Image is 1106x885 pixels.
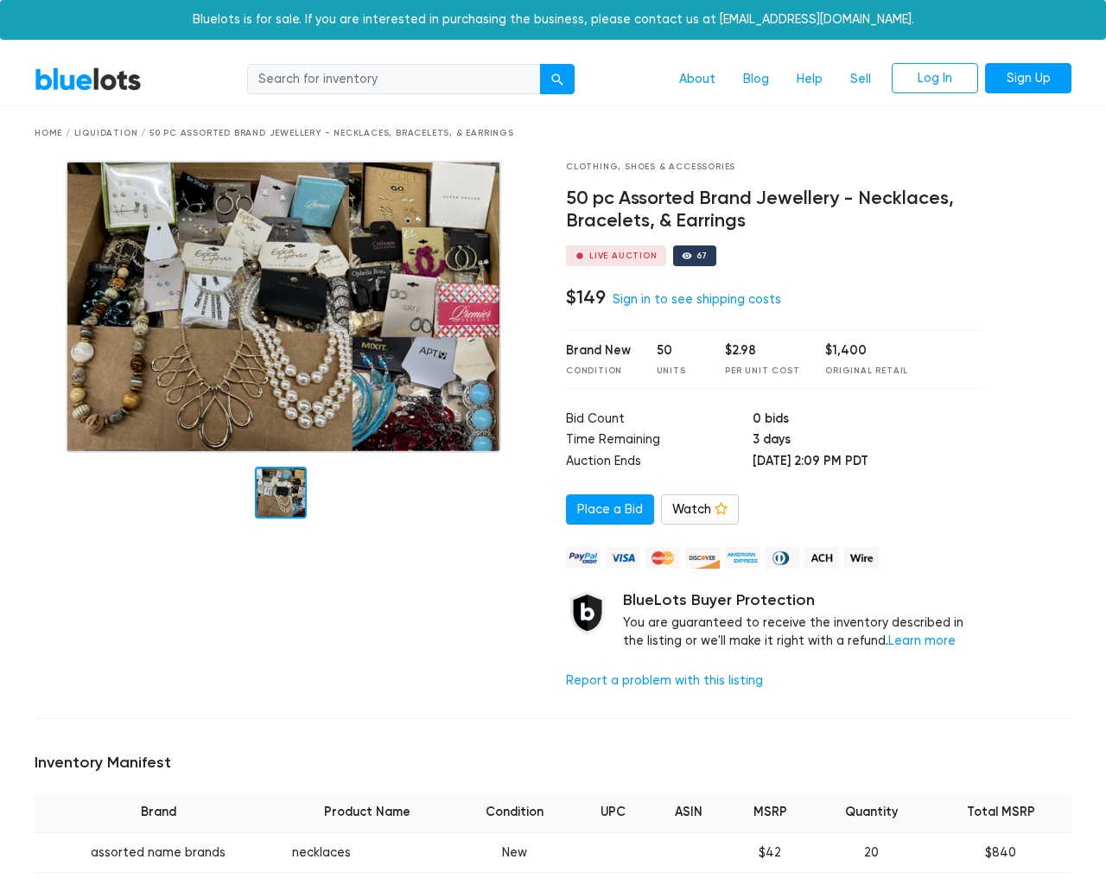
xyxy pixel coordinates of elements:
[985,63,1071,94] a: Sign Up
[589,251,658,260] div: Live Auction
[930,832,1071,873] td: $840
[727,832,813,873] td: $42
[657,341,700,360] div: 50
[765,547,799,569] img: diners_club-c48f30131b33b1bb0e5d0e2dbd43a8bea4cb12cb2961413e2f4250e06c020426.png
[725,547,760,569] img: american_express-ae2a9f97a040b4b41f6397f7637041a5861d5f99d0716c09922aba4e24c8547d.png
[892,63,978,94] a: Log In
[783,63,836,96] a: Help
[825,341,908,360] div: $1,400
[566,365,631,378] div: Condition
[452,793,577,832] th: Condition
[753,410,982,431] td: 0 bids
[657,365,700,378] div: Units
[566,673,763,688] a: Report a problem with this listing
[727,793,813,832] th: MSRP
[35,754,1071,773] h5: Inventory Manifest
[725,341,799,360] div: $2.98
[753,452,982,474] td: [DATE] 2:09 PM PDT
[804,547,839,569] img: ach-b7992fed28a4f97f893c574229be66187b9afb3f1a8d16a4691d3d3140a8ab00.png
[665,63,729,96] a: About
[696,251,709,260] div: 67
[813,793,930,832] th: Quantity
[606,547,640,569] img: visa-79caf175f036a155110d1892330093d4c38f53c55c9ec9e2c3a54a56571784bb.png
[66,161,501,453] img: 2733b663-3bbc-41b6-80ce-5b0041b6d679-1752902756.png
[825,365,908,378] div: Original Retail
[566,410,753,431] td: Bid Count
[623,591,983,651] div: You are guaranteed to receive the inventory described in the listing or we'll make it right with ...
[566,341,631,360] div: Brand New
[35,793,282,832] th: Brand
[661,494,739,525] a: Watch
[566,286,606,309] h4: $149
[566,547,601,569] img: paypal_credit-80455e56f6e1299e8d57f40c0dcee7b8cd4ae79b9eccbfc37e2480457ba36de9.png
[729,63,783,96] a: Blog
[577,793,650,832] th: UPC
[753,430,982,452] td: 3 days
[247,64,541,95] input: Search for inventory
[623,591,983,610] h5: BlueLots Buyer Protection
[930,793,1071,832] th: Total MSRP
[836,63,885,96] a: Sell
[452,832,577,873] td: New
[35,832,282,873] td: assorted name brands
[566,188,983,232] h4: 50 pc Assorted Brand Jewellery - Necklaces, Bracelets, & Earrings
[566,161,983,174] div: Clothing, Shoes & Accessories
[613,292,781,307] a: Sign in to see shipping costs
[645,547,680,569] img: mastercard-42073d1d8d11d6635de4c079ffdb20a4f30a903dc55d1612383a1b395dd17f39.png
[566,430,753,452] td: Time Remaining
[566,452,753,474] td: Auction Ends
[725,365,799,378] div: Per Unit Cost
[282,832,452,873] td: necklaces
[35,127,1071,140] div: Home / Liquidation / 50 pc Assorted Brand Jewellery - Necklaces, Bracelets, & Earrings
[844,547,879,569] img: wire-908396882fe19aaaffefbd8e17b12f2f29708bd78693273c0e28e3a24408487f.png
[650,793,727,832] th: ASIN
[566,494,654,525] a: Place a Bid
[888,634,956,648] a: Learn more
[813,832,930,873] td: 20
[685,547,720,569] img: discover-82be18ecfda2d062aad2762c1ca80e2d36a4073d45c9e0ffae68cd515fbd3d32.png
[282,793,452,832] th: Product Name
[35,67,142,92] a: BlueLots
[566,591,609,634] img: buyer_protection_shield-3b65640a83011c7d3ede35a8e5a80bfdfaa6a97447f0071c1475b91a4b0b3d01.png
